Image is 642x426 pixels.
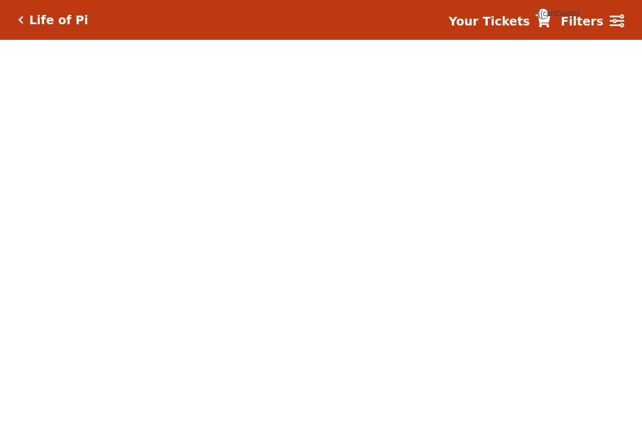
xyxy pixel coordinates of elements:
[561,12,624,30] a: Filters
[449,14,530,28] strong: Your Tickets
[18,16,24,24] a: Click here to go back to filters
[449,12,551,30] a: Your Tickets {{cartCount}}
[29,13,88,27] h5: Life of Pi
[537,8,549,19] span: {{cartCount}}
[561,14,603,28] strong: Filters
